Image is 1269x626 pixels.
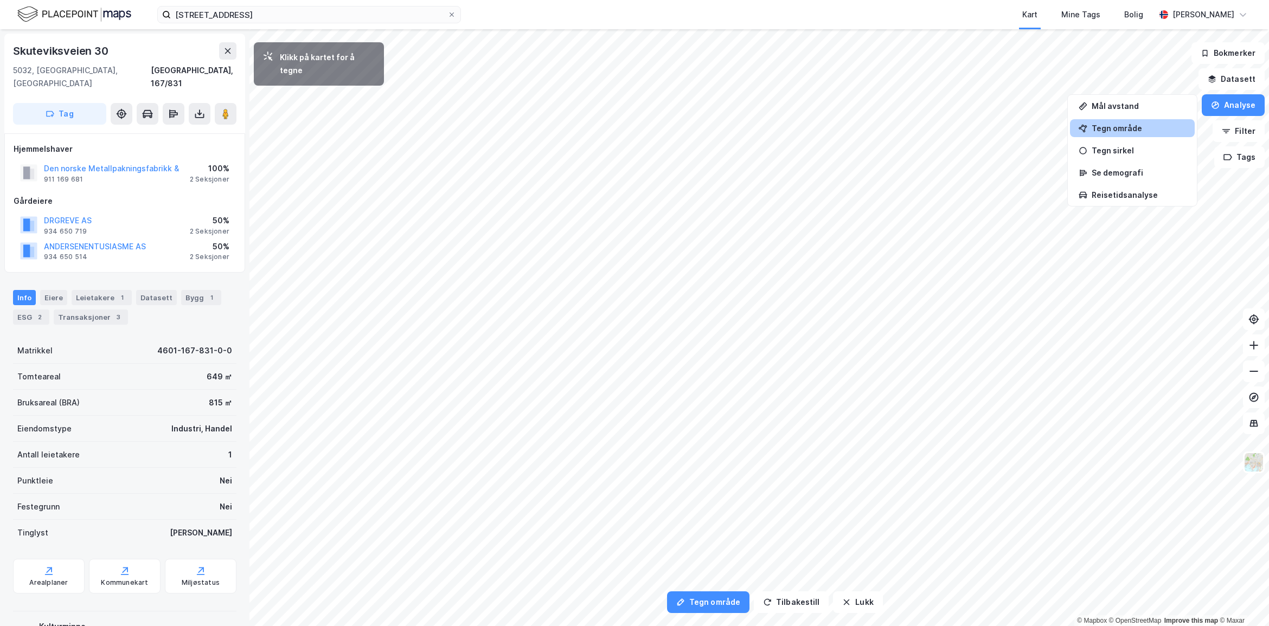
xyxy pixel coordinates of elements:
div: 3 [113,312,124,322]
iframe: Chat Widget [1215,574,1269,626]
div: Transaksjoner [54,309,128,325]
div: 1 [228,448,232,461]
div: 2 Seksjoner [190,253,229,261]
div: 100% [190,162,229,175]
a: Mapbox [1077,617,1107,624]
div: Info [13,290,36,305]
div: Leietakere [72,290,132,305]
a: Improve this map [1164,617,1218,624]
div: Kart [1022,8,1037,21]
div: [PERSON_NAME] [1172,8,1234,21]
div: Arealplaner [29,578,68,587]
div: [GEOGRAPHIC_DATA], 167/831 [151,64,236,90]
img: Z [1244,452,1264,473]
button: Tag [13,103,106,125]
div: 1 [206,292,217,303]
div: Gårdeiere [14,195,236,208]
input: Søk på adresse, matrikkel, gårdeiere, leietakere eller personer [171,7,447,23]
div: Tinglyst [17,526,48,539]
div: 911 169 681 [44,175,83,184]
div: Bruksareal (BRA) [17,396,80,409]
div: Matrikkel [17,344,53,357]
div: Festegrunn [17,500,60,513]
div: Bygg [181,290,221,305]
div: Kontrollprogram for chat [1215,574,1269,626]
div: Tegn sirkel [1092,146,1186,155]
div: Eiendomstype [17,422,72,435]
div: 4601-167-831-0-0 [157,344,232,357]
div: [PERSON_NAME] [170,526,232,539]
div: 934 650 719 [44,227,87,236]
div: Datasett [136,290,177,305]
div: Nei [220,500,232,513]
div: Punktleie [17,474,53,487]
div: Miljøstatus [182,578,220,587]
div: Mål avstand [1092,101,1186,111]
button: Datasett [1198,68,1265,90]
div: 649 ㎡ [207,370,232,383]
div: Kommunekart [101,578,148,587]
button: Bokmerker [1191,42,1265,64]
button: Tags [1214,146,1265,168]
div: Nei [220,474,232,487]
div: 815 ㎡ [209,396,232,409]
div: Industri, Handel [171,422,232,435]
div: Reisetidsanalyse [1092,190,1186,199]
div: 50% [190,240,229,253]
img: logo.f888ab2527a4732fd821a326f86c7f29.svg [17,5,131,24]
button: Analyse [1202,94,1265,116]
button: Tegn område [667,591,749,613]
div: Mine Tags [1061,8,1100,21]
div: 50% [190,214,229,227]
div: Bolig [1124,8,1143,21]
a: OpenStreetMap [1109,617,1162,624]
div: 2 [34,312,45,322]
button: Lukk [833,591,882,613]
div: Tegn område [1092,124,1186,133]
div: 934 650 514 [44,253,87,261]
div: Tomteareal [17,370,61,383]
div: 2 Seksjoner [190,175,229,184]
div: 5032, [GEOGRAPHIC_DATA], [GEOGRAPHIC_DATA] [13,64,151,90]
div: Eiere [40,290,67,305]
div: Hjemmelshaver [14,143,236,156]
div: 1 [117,292,127,303]
button: Tilbakestill [754,591,829,613]
div: Se demografi [1092,168,1186,177]
div: Skuteviksveien 30 [13,42,111,60]
div: 2 Seksjoner [190,227,229,236]
div: Klikk på kartet for å tegne [280,51,375,77]
div: ESG [13,309,49,325]
button: Filter [1213,120,1265,142]
div: Antall leietakere [17,448,80,461]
